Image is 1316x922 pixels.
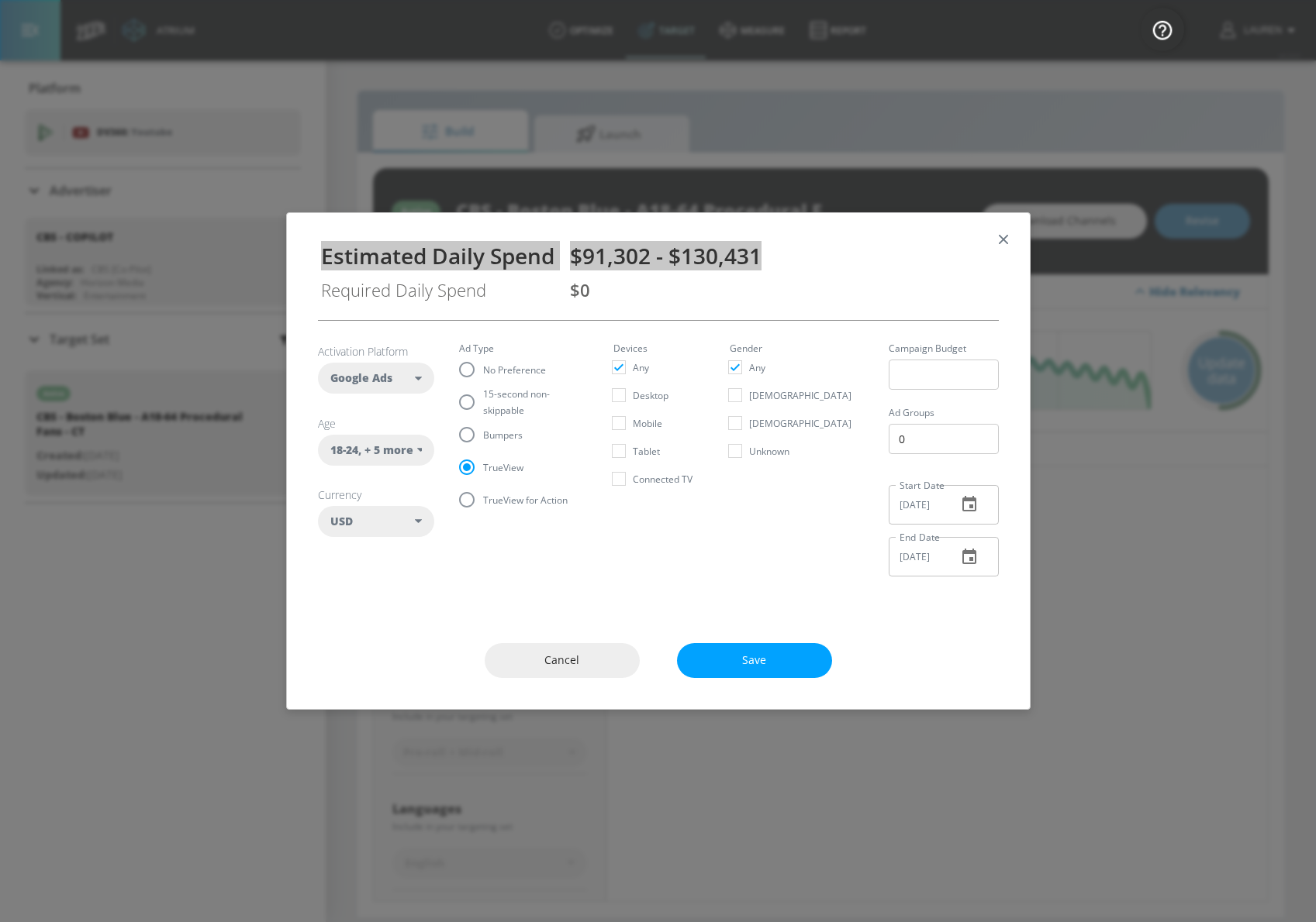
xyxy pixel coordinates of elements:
h6: Activation Platform [318,344,434,359]
legend: Ad Type [459,344,494,353]
span: TrueView [483,459,523,476]
span: Mobile [633,415,662,432]
div: Google Ads [318,363,434,394]
h6: Currency [318,487,434,502]
div: $0 [570,278,996,301]
div: Estimated Daily Spend [321,241,554,270]
span: Cancel [516,651,609,670]
span: 15-second non-skippable [483,386,576,418]
span: Save [708,651,801,670]
button: Cancel [485,643,640,678]
span: , + 5 more [358,442,413,458]
span: [DEMOGRAPHIC_DATA] [749,415,851,432]
span: TrueView for Action [483,492,568,508]
label: Ad Groups [889,408,999,418]
span: Any [749,360,765,376]
span: Tablet [633,443,660,459]
span: Google Ads [330,370,392,386]
div: Required Daily Spend [321,278,554,301]
legend: Devices [613,344,648,353]
span: Unknown [749,443,789,459]
div: 18-24, + 5 more [318,435,434,466]
span: USD [330,514,353,529]
span: Bumpers [483,427,523,443]
span: Any [633,360,649,376]
span: Desktop [633,387,668,404]
span: No Preference [483,362,546,378]
button: Open Resource Center [1141,8,1184,51]
span: 18-24 [330,442,358,458]
button: Save [677,643,832,678]
span: Connected TV [633,471,693,487]
legend: Gender [730,344,762,353]
h6: Age [318,416,434,431]
div: USD [318,506,434,537]
label: Campaign Budget [889,344,999,353]
span: [DEMOGRAPHIC_DATA] [749,387,851,404]
span: $91,302 - $130,431 [570,241,762,270]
